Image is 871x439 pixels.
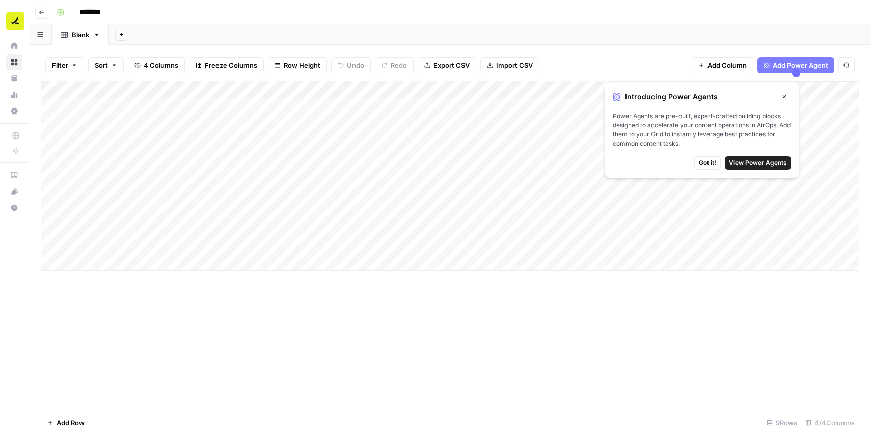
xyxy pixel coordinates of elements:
span: 4 Columns [144,60,178,70]
button: Got it! [694,156,721,170]
button: Add Power Agent [757,57,834,73]
button: Add Column [692,57,753,73]
span: Add Column [707,60,747,70]
span: Sort [95,60,108,70]
span: Add Power Agent [773,60,828,70]
a: Browse [6,54,22,70]
button: Workspace: Ramp [6,8,22,34]
span: Power Agents are pre-built, expert-crafted building blocks designed to accelerate your content op... [613,112,791,148]
button: Redo [375,57,414,73]
button: Undo [331,57,371,73]
button: Filter [45,57,84,73]
button: What's new? [6,183,22,200]
a: Home [6,38,22,54]
button: Add Row [41,415,91,431]
a: Settings [6,103,22,119]
button: View Power Agents [725,156,791,170]
button: Help + Support [6,200,22,216]
a: Your Data [6,70,22,87]
span: Import CSV [496,60,533,70]
span: Row Height [284,60,320,70]
span: Undo [347,60,364,70]
span: Export CSV [433,60,470,70]
span: View Power Agents [729,158,787,168]
div: What's new? [7,184,22,199]
button: 4 Columns [128,57,185,73]
span: Got it! [699,158,716,168]
div: Introducing Power Agents [613,90,791,103]
span: Add Row [57,418,85,428]
span: Filter [52,60,68,70]
div: Blank [72,30,89,40]
button: Sort [88,57,124,73]
a: Blank [52,24,109,45]
button: Freeze Columns [189,57,264,73]
img: Ramp Logo [6,12,24,30]
button: Export CSV [418,57,476,73]
a: AirOps Academy [6,167,22,183]
button: Row Height [268,57,327,73]
button: Import CSV [480,57,539,73]
a: Usage [6,87,22,103]
div: 9 Rows [763,415,801,431]
span: Freeze Columns [205,60,257,70]
div: 4/4 Columns [801,415,859,431]
span: Redo [391,60,407,70]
